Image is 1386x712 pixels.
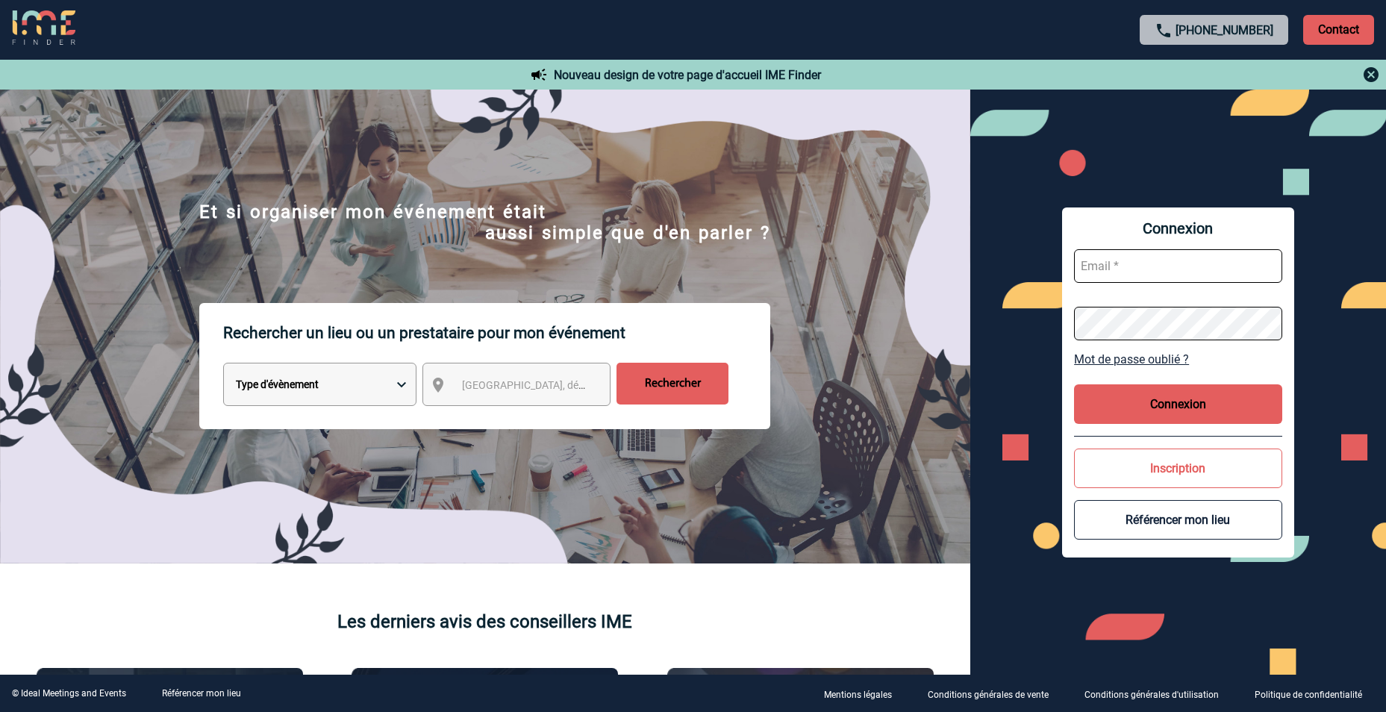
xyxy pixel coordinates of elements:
button: Référencer mon lieu [1074,500,1282,540]
a: Mentions légales [812,687,916,701]
div: © Ideal Meetings and Events [12,688,126,699]
a: Conditions générales de vente [916,687,1073,701]
p: Conditions générales de vente [928,690,1049,700]
input: Email * [1074,249,1282,283]
p: Rechercher un lieu ou un prestataire pour mon événement [223,303,770,363]
button: Connexion [1074,384,1282,424]
img: call-24-px.png [1155,22,1173,40]
p: Conditions générales d'utilisation [1084,690,1219,700]
a: Mot de passe oublié ? [1074,352,1282,366]
span: Connexion [1074,219,1282,237]
p: Contact [1303,15,1374,45]
input: Rechercher [616,363,728,405]
button: Inscription [1074,449,1282,488]
span: [GEOGRAPHIC_DATA], département, région... [462,379,669,391]
p: Mentions légales [824,690,892,700]
a: Politique de confidentialité [1243,687,1386,701]
a: Conditions générales d'utilisation [1073,687,1243,701]
p: Politique de confidentialité [1255,690,1362,700]
a: [PHONE_NUMBER] [1176,23,1273,37]
a: Référencer mon lieu [162,688,241,699]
